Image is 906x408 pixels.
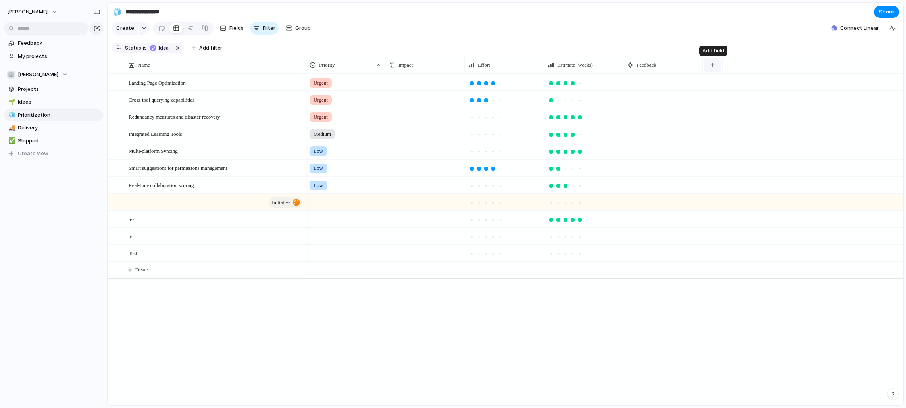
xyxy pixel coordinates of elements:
[129,214,136,223] span: test
[4,96,103,108] a: 🌱Ideas
[8,98,14,107] div: 🌱
[4,50,103,62] a: My projects
[187,42,227,54] button: Add filter
[129,231,136,241] span: test
[699,46,727,56] div: Add field
[7,124,15,132] button: 🚚
[398,61,413,69] span: Impact
[129,129,182,138] span: Integrated Learning Tools
[129,180,194,189] span: Real-time collaboration scoring
[4,69,103,81] button: 🏢[PERSON_NAME]
[18,52,100,60] span: My projects
[314,79,328,87] span: Urgent
[272,197,290,208] span: initiative
[314,164,323,172] span: Low
[4,109,103,121] a: 🧊Prioritization
[18,98,100,106] span: Ideas
[141,44,148,52] button: is
[4,83,103,95] a: Projects
[129,112,220,121] span: Redundancy measures and disaster recovery
[314,147,323,155] span: Low
[282,22,315,35] button: Group
[113,6,122,17] div: 🧊
[314,130,331,138] span: Medium
[8,136,14,145] div: ✅
[18,71,58,79] span: [PERSON_NAME]
[7,71,15,79] div: 🏢
[111,6,124,18] button: 🧊
[18,39,100,47] span: Feedback
[129,248,137,258] span: Test
[319,61,335,69] span: Priority
[129,163,227,172] span: Smart suggestions for permissions management
[4,122,103,134] a: 🚚Delivery
[879,8,894,16] span: Share
[135,266,148,274] span: Create
[7,8,48,16] span: [PERSON_NAME]
[148,44,173,52] button: Idea
[269,197,302,208] button: initiative
[7,98,15,106] button: 🌱
[8,123,14,133] div: 🚚
[250,22,279,35] button: Filter
[159,44,170,52] span: Idea
[637,61,656,69] span: Feedback
[116,24,134,32] span: Create
[4,6,62,18] button: [PERSON_NAME]
[263,24,275,32] span: Filter
[8,110,14,119] div: 🧊
[18,111,100,119] span: Prioritization
[199,44,222,52] span: Add filter
[229,24,244,32] span: Fields
[4,37,103,49] a: Feedback
[7,137,15,145] button: ✅
[18,124,100,132] span: Delivery
[4,135,103,147] a: ✅Shipped
[18,137,100,145] span: Shipped
[314,96,328,104] span: Urgent
[557,61,593,69] span: Estimate (weeks)
[143,44,147,52] span: is
[217,22,247,35] button: Fields
[828,22,882,34] button: Connect Linear
[295,24,311,32] span: Group
[112,22,138,35] button: Create
[18,150,48,158] span: Create view
[314,181,323,189] span: Low
[138,61,150,69] span: Name
[478,61,490,69] span: Effort
[129,146,178,155] span: Multi-platform Syncing
[314,113,328,121] span: Urgent
[18,85,100,93] span: Projects
[129,78,186,87] span: Landing Page Optimization
[840,24,879,32] span: Connect Linear
[129,95,194,104] span: Cross-tool querying capabilities
[125,44,141,52] span: Status
[874,6,899,18] button: Share
[7,111,15,119] button: 🧊
[4,148,103,160] button: Create view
